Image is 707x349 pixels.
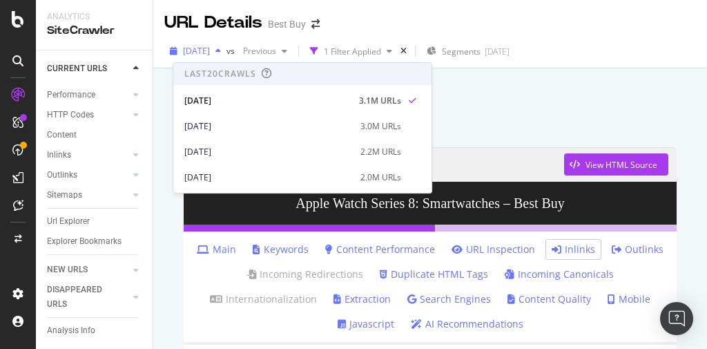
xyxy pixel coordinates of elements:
div: [DATE] [184,95,351,107]
span: Previous [238,45,276,57]
a: Mobile [608,292,650,306]
div: Last 20 Crawls [184,68,256,80]
div: 2.2M URLs [360,146,401,158]
div: HTTP Codes [47,108,94,122]
span: Segments [442,46,481,57]
h3: Apple Watch Series 8: Smartwatches – Best Buy [184,182,677,225]
div: [DATE] [184,120,352,133]
a: Javascript [338,317,394,331]
span: 2025 Sep. 2nd [183,45,210,57]
a: Internationalization [210,292,317,306]
div: [DATE] [184,146,352,158]
div: 1 Filter Applied [324,46,381,57]
a: Inlinks [47,148,129,162]
a: Sitemaps [47,188,129,202]
a: Performance [47,88,129,102]
div: Inlinks [47,148,71,162]
div: Outlinks [47,168,77,182]
span: vs [226,45,238,57]
a: AI Recommendations [411,317,523,331]
div: NEW URLS [47,263,88,277]
a: Url Explorer [47,214,143,229]
a: NEW URLS [47,263,129,277]
a: Explorer Bookmarks [47,234,143,249]
a: Content [47,128,143,142]
div: [DATE] [184,171,352,184]
div: Sitemaps [47,188,82,202]
a: Outlinks [612,243,664,256]
a: Incoming Canonicals [505,267,614,281]
a: DISAPPEARED URLS [47,283,129,312]
a: Incoming Redirections [246,267,363,281]
div: Url Explorer [47,214,90,229]
div: Explorer Bookmarks [47,234,122,249]
div: Best Buy [268,17,306,31]
button: Segments[DATE] [421,40,515,62]
a: Inlinks [552,243,595,256]
div: arrow-right-arrow-left [311,19,320,29]
a: Outlinks [47,168,129,182]
div: 3.0M URLs [360,120,401,133]
a: Duplicate HTML Tags [380,267,488,281]
div: Analysis Info [47,323,95,338]
a: Main [197,243,236,256]
a: Search Engines [407,292,491,306]
a: Content Performance [325,243,435,256]
a: Keywords [253,243,309,256]
a: CURRENT URLS [47,62,129,76]
div: Content [47,128,77,142]
a: Extraction [333,292,391,306]
div: 3.1M URLs [359,95,401,107]
div: CURRENT URLS [47,62,107,76]
div: DISAPPEARED URLS [47,283,117,312]
a: URL Inspection [452,243,535,256]
button: Previous [238,40,293,62]
div: 2.0M URLs [360,171,401,184]
div: Analytics [47,11,142,23]
button: [DATE] [164,40,226,62]
div: [DATE] [485,46,510,57]
a: HTTP Codes [47,108,129,122]
button: View HTML Source [564,153,668,176]
div: URL Details [164,11,262,35]
a: Analysis Info [47,323,143,338]
div: View HTML Source [585,159,657,171]
div: Performance [47,88,95,102]
a: Content Quality [507,292,591,306]
div: times [398,44,409,58]
button: 1 Filter Applied [304,40,398,62]
div: SiteCrawler [47,23,142,39]
div: Open Intercom Messenger [660,302,693,335]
